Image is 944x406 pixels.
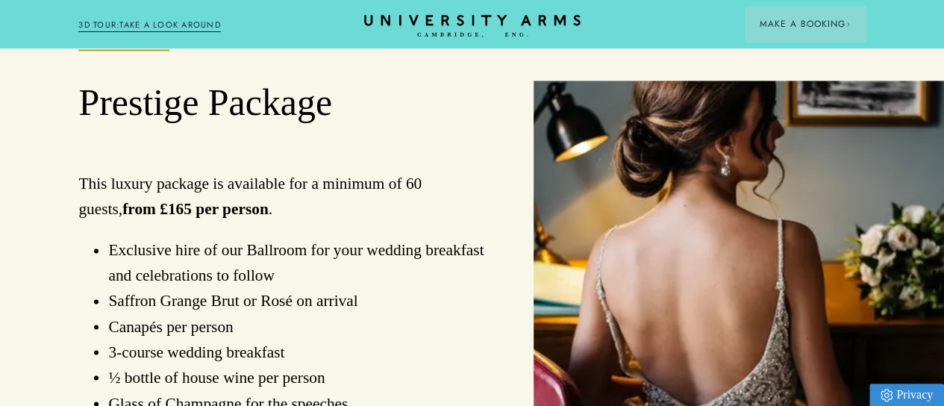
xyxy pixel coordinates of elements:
[108,364,489,390] li: ½ bottle of house wine per person
[881,389,893,402] img: Privacy
[122,200,269,218] strong: from £165 per person
[108,237,489,288] li: Exclusive hire of our Ballroom for your wedding breakfast and celebrations to follow
[869,384,944,406] a: Privacy
[78,19,221,32] a: 3D TOUR:TAKE A LOOK AROUND
[78,171,489,222] p: This luxury package is available for a minimum of 60 guests, .
[364,15,581,38] a: Home
[745,6,866,42] button: Make a BookingArrow icon
[78,81,489,126] h2: Prestige Package
[108,313,489,339] li: Canapés per person
[108,339,489,364] li: 3-course wedding breakfast
[760,17,851,31] span: Make a Booking
[108,288,489,313] li: Saffron Grange Brut or Rosé on arrival
[845,22,851,27] img: Arrow icon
